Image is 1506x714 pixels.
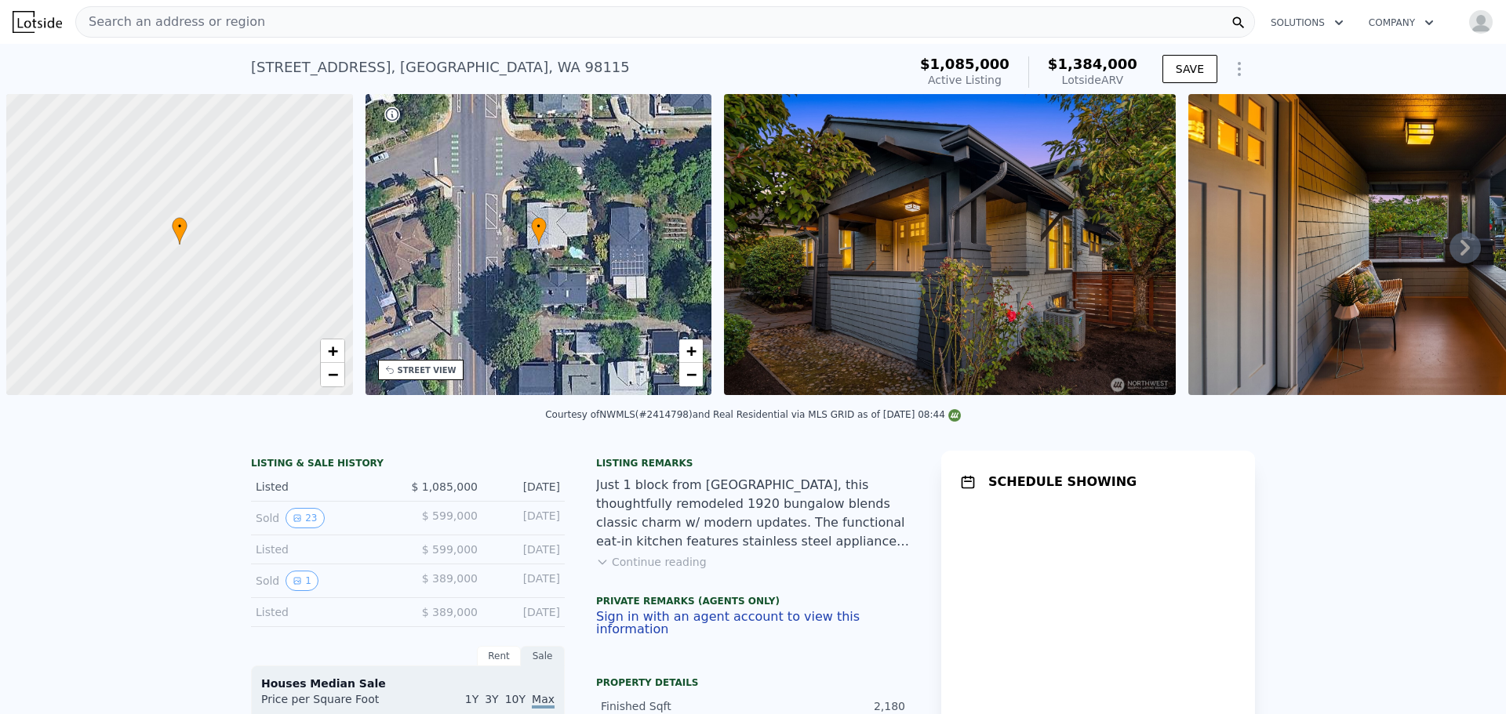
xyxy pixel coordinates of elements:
span: • [531,219,547,234]
div: Sold [256,508,395,528]
div: [STREET_ADDRESS] , [GEOGRAPHIC_DATA] , WA 98115 [251,56,630,78]
span: $ 599,000 [422,543,478,556]
div: [DATE] [490,542,560,557]
div: Rent [477,646,521,666]
div: Sold [256,571,395,591]
span: Active Listing [928,74,1002,86]
span: $ 599,000 [422,509,478,522]
span: $ 389,000 [422,606,478,618]
button: Sign in with an agent account to view this information [596,611,910,636]
div: Courtesy of NWMLS (#2414798) and Real Residential via MLS GRID as of [DATE] 08:44 [545,409,961,420]
span: − [686,364,697,384]
div: Listing remarks [596,457,910,469]
button: Show Options [1224,53,1255,85]
button: Company [1356,9,1446,37]
span: $1,085,000 [920,56,1009,72]
div: Private Remarks (Agents Only) [596,595,910,611]
a: Zoom in [321,339,344,363]
span: − [327,364,337,384]
span: $ 389,000 [422,572,478,585]
span: $ 1,085,000 [411,480,478,493]
img: Lotside [13,11,62,33]
img: NWMLS Logo [948,409,961,422]
button: Continue reading [596,554,707,570]
button: SAVE [1162,55,1217,83]
div: Property details [596,676,910,689]
div: • [172,217,187,245]
a: Zoom in [679,339,703,363]
span: Max [532,693,555,709]
span: + [686,341,697,361]
div: [DATE] [490,508,560,528]
span: 10Y [505,693,526,705]
a: Zoom out [679,363,703,386]
button: View historical data [286,571,318,591]
div: Sale [521,646,565,666]
div: [DATE] [490,604,560,620]
div: 2,180 [753,698,905,714]
span: Search an address or region [76,13,265,31]
div: [DATE] [490,571,560,591]
div: Listed [256,479,395,495]
img: avatar [1468,9,1493,34]
div: LISTING & SALE HISTORY [251,457,565,473]
button: Solutions [1258,9,1356,37]
div: Finished Sqft [601,698,753,714]
span: $1,384,000 [1048,56,1137,72]
h1: SCHEDULE SHOWING [988,473,1137,491]
span: 3Y [485,693,498,705]
div: Houses Median Sale [261,676,555,691]
span: 1Y [465,693,478,705]
span: + [327,341,337,361]
div: Just 1 block from [GEOGRAPHIC_DATA], this thoughtfully remodeled 1920 bungalow blends classic cha... [596,476,910,551]
div: STREET VIEW [398,364,457,376]
div: Listed [256,542,395,557]
button: View historical data [286,508,324,528]
span: • [172,219,187,234]
div: • [531,217,547,245]
img: Sale: 167444363 Parcel: 97495331 [724,94,1176,395]
div: Lotside ARV [1048,72,1137,88]
div: [DATE] [490,479,560,495]
div: Listed [256,604,395,620]
a: Zoom out [321,363,344,386]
